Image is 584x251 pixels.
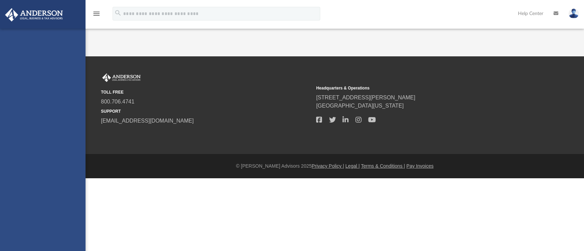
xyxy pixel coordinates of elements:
a: Legal | [346,163,360,169]
img: Anderson Advisors Platinum Portal [101,73,142,82]
i: search [114,9,122,17]
small: TOLL FREE [101,89,311,95]
a: [STREET_ADDRESS][PERSON_NAME] [316,95,415,100]
a: [EMAIL_ADDRESS][DOMAIN_NAME] [101,118,194,124]
img: User Pic [569,9,579,18]
img: Anderson Advisors Platinum Portal [3,8,65,22]
a: Terms & Conditions | [361,163,405,169]
a: Pay Invoices [406,163,433,169]
small: Headquarters & Operations [316,85,527,91]
a: 800.706.4741 [101,99,134,104]
a: Privacy Policy | [312,163,344,169]
i: menu [92,10,101,18]
small: SUPPORT [101,108,311,114]
a: [GEOGRAPHIC_DATA][US_STATE] [316,103,404,109]
div: © [PERSON_NAME] Advisors 2025 [86,163,584,170]
a: menu [92,13,101,18]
